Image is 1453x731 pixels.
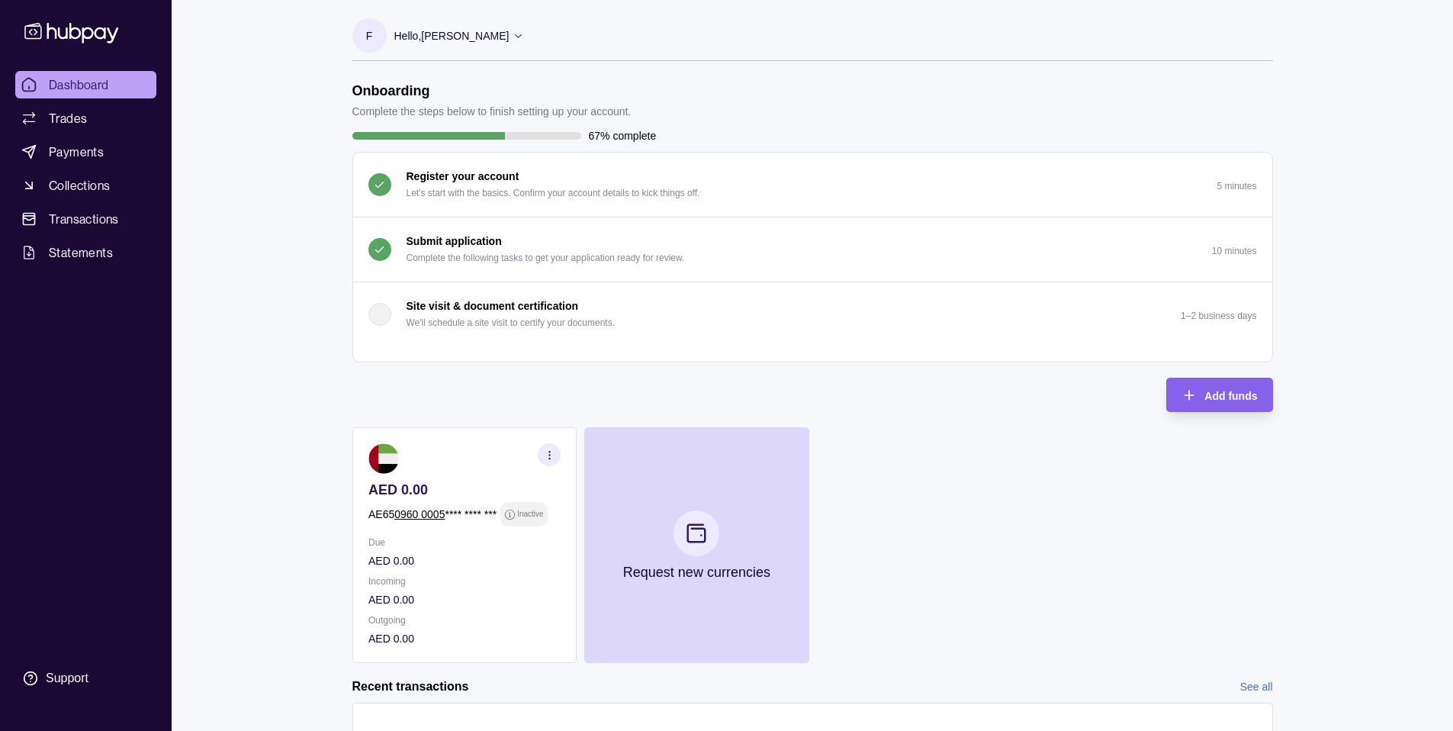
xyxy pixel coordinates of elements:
div: Support [46,670,88,687]
p: Hello, [PERSON_NAME] [394,27,510,44]
p: Request new currencies [622,564,770,581]
p: Outgoing [368,612,561,629]
button: Site visit & document certification We'll schedule a site visit to certify your documents.1–2 bus... [353,282,1272,346]
span: Payments [49,143,104,161]
div: Site visit & document certification We'll schedule a site visit to certify your documents.1–2 bus... [353,346,1272,362]
span: Transactions [49,210,119,228]
p: Due [368,534,561,551]
p: AED 0.00 [368,630,561,647]
p: Let's start with the basics. Confirm your account details to kick things off. [407,185,700,201]
a: Dashboard [15,71,156,98]
span: Statements [49,243,113,262]
p: F [366,27,373,44]
button: Register your account Let's start with the basics. Confirm your account details to kick things of... [353,153,1272,217]
button: Add funds [1166,378,1272,412]
a: Transactions [15,205,156,233]
p: AED 0.00 [368,552,561,569]
p: Submit application [407,233,502,250]
p: Site visit & document certification [407,298,579,314]
button: Submit application Complete the following tasks to get your application ready for review.10 minutes [353,217,1272,282]
h2: Recent transactions [352,678,469,695]
p: Complete the following tasks to get your application ready for review. [407,250,685,266]
p: AED 0.00 [368,481,561,498]
p: Register your account [407,168,519,185]
a: Payments [15,138,156,166]
a: Support [15,662,156,694]
p: We'll schedule a site visit to certify your documents. [407,314,616,331]
p: AED 0.00 [368,591,561,608]
h1: Onboarding [352,82,632,99]
span: Trades [49,109,87,127]
a: Statements [15,239,156,266]
p: 67% complete [589,127,657,144]
p: 1–2 business days [1181,311,1256,321]
p: 10 minutes [1212,246,1257,256]
span: Add funds [1204,390,1257,402]
p: Inactive [517,506,543,523]
img: ae [368,443,399,474]
a: Trades [15,105,156,132]
p: Complete the steps below to finish setting up your account. [352,103,632,120]
a: See all [1240,678,1273,695]
tcxspan: Call 0960 0005 via 3CX [394,508,445,520]
p: 5 minutes [1217,181,1256,192]
p: Incoming [368,573,561,590]
a: Collections [15,172,156,199]
button: Request new currencies [584,427,808,663]
span: Dashboard [49,76,109,94]
span: Collections [49,176,110,195]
